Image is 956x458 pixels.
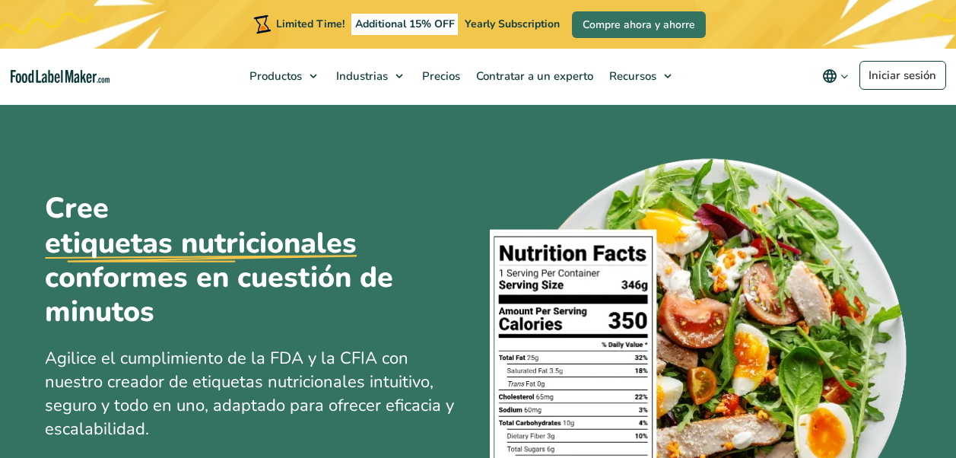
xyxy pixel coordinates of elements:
[45,191,395,329] h1: Cree conformes en cuestión de minutos
[418,68,462,84] span: Precios
[468,49,598,103] a: Contratar a un experto
[572,11,706,38] a: Compre ahora y ahorre
[276,17,345,31] span: Limited Time!
[472,68,595,84] span: Contratar a un experto
[811,61,859,91] button: Change language
[45,226,357,260] u: etiquetas nutricionales
[45,347,454,440] span: Agilice el cumplimiento de la FDA y la CFIA con nuestro creador de etiquetas nutricionales intuit...
[465,17,560,31] span: Yearly Subscription
[11,70,110,83] a: Food Label Maker homepage
[859,61,946,90] a: Iniciar sesión
[605,68,658,84] span: Recursos
[602,49,679,103] a: Recursos
[332,68,389,84] span: Industrias
[351,14,459,35] span: Additional 15% OFF
[329,49,411,103] a: Industrias
[245,68,303,84] span: Productos
[414,49,465,103] a: Precios
[242,49,325,103] a: Productos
